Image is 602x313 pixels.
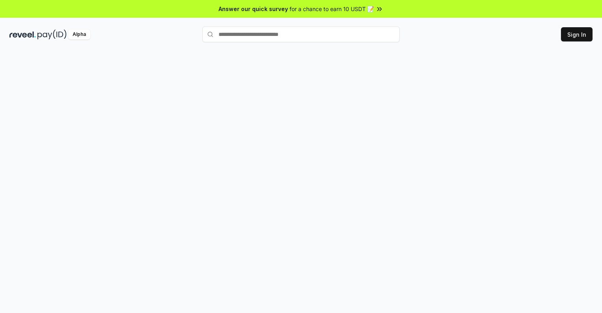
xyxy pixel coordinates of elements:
[290,5,374,13] span: for a chance to earn 10 USDT 📝
[68,30,90,39] div: Alpha
[9,30,36,39] img: reveel_dark
[561,27,593,41] button: Sign In
[37,30,67,39] img: pay_id
[219,5,288,13] span: Answer our quick survey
